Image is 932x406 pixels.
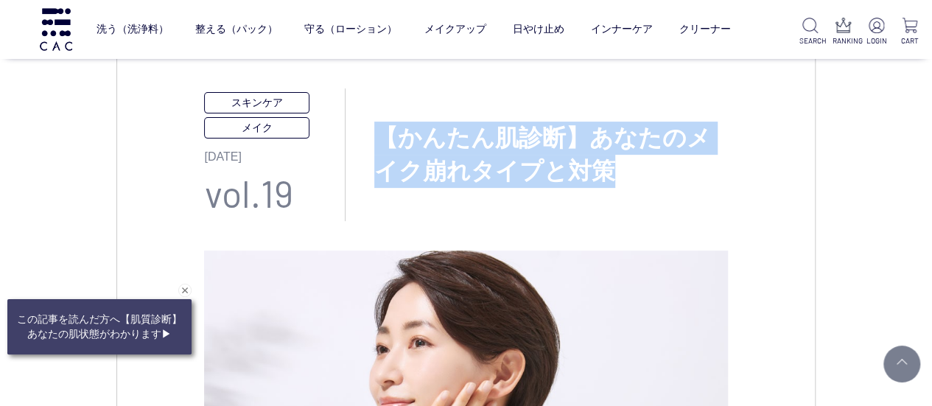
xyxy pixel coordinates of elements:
img: logo_orange.svg [24,24,35,35]
p: [DATE] [204,139,345,166]
img: website_grey.svg [24,38,35,52]
img: logo [38,8,74,50]
a: RANKING [833,18,854,46]
a: SEARCH [799,18,821,46]
p: RANKING [833,35,854,46]
p: CART [899,35,920,46]
a: クリーナー [679,11,730,48]
img: tab_domain_overview_orange.svg [50,87,62,99]
h3: 【かんたん肌診断】あなたのメイク崩れタイプと対策 [346,122,727,188]
div: ドメイン概要 [66,88,123,98]
a: 日やけ止め [512,11,564,48]
a: インナーケア [590,11,652,48]
a: 洗う（洗浄料） [97,11,169,48]
a: 整える（パック） [195,11,278,48]
a: 守る（ローション） [304,11,397,48]
p: vol.19 [204,166,345,221]
p: SEARCH [799,35,821,46]
p: スキンケア [204,92,309,113]
p: メイク [204,117,309,139]
div: キーワード流入 [171,88,237,98]
a: LOGIN [866,18,887,46]
img: tab_keywords_by_traffic_grey.svg [155,87,167,99]
div: ドメイン: [DOMAIN_NAME] [38,38,170,52]
a: CART [899,18,920,46]
div: v 4.0.25 [41,24,72,35]
a: メイクアップ [424,11,486,48]
p: LOGIN [866,35,887,46]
